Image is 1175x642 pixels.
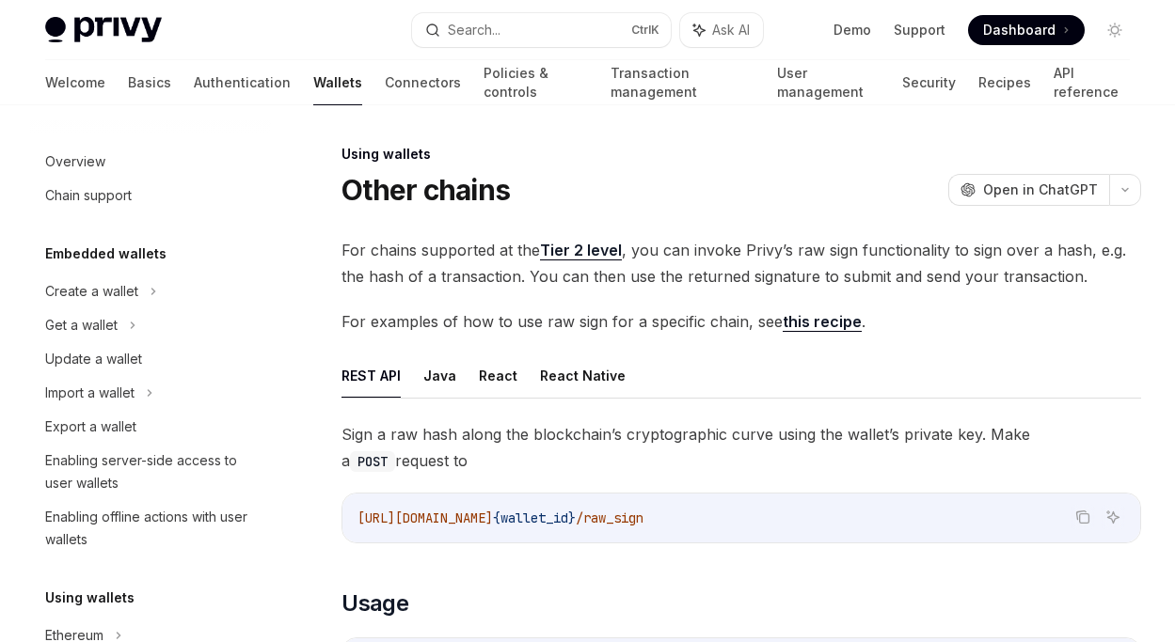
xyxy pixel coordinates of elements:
a: this recipe [783,312,862,332]
a: Welcome [45,60,105,105]
span: {wallet_id} [493,509,576,526]
button: React Native [540,353,626,398]
div: Enabling offline actions with user wallets [45,506,260,551]
button: Search...CtrlK [412,13,672,47]
a: Support [894,21,945,39]
span: Ctrl K [631,23,659,38]
div: Export a wallet [45,415,136,438]
span: Ask AI [712,21,750,39]
a: Basics [128,60,171,105]
img: light logo [45,17,162,43]
h5: Embedded wallets [45,243,167,265]
div: Overview [45,150,105,173]
a: Dashboard [968,15,1085,45]
span: Dashboard [983,21,1056,39]
span: Usage [341,588,408,619]
a: Enabling offline actions with user wallets [30,500,271,556]
a: Tier 2 level [540,241,622,260]
div: Import a wallet [45,382,135,404]
a: Chain support [30,179,271,212]
a: Demo [834,21,871,39]
span: [URL][DOMAIN_NAME] [357,509,493,526]
a: Transaction management [611,60,754,105]
div: Update a wallet [45,348,142,370]
a: Export a wallet [30,410,271,444]
div: Using wallets [341,145,1141,164]
span: Open in ChatGPT [983,180,1098,199]
a: API reference [1054,60,1130,105]
button: Ask AI [680,13,763,47]
a: Update a wallet [30,342,271,376]
div: Get a wallet [45,314,118,337]
a: Authentication [194,60,291,105]
button: REST API [341,353,401,398]
a: Enabling server-side access to user wallets [30,444,271,500]
a: Wallets [313,60,362,105]
button: Ask AI [1101,505,1125,529]
button: Copy the contents from the code block [1071,505,1095,529]
h5: Using wallets [45,587,135,609]
span: Sign a raw hash along the blockchain’s cryptographic curve using the wallet’s private key. Make a... [341,421,1141,474]
span: /raw_sign [576,509,643,526]
a: Recipes [978,60,1031,105]
a: Security [902,60,956,105]
a: User management [777,60,880,105]
button: Java [423,353,456,398]
a: Connectors [385,60,461,105]
a: Policies & controls [484,60,588,105]
a: Overview [30,145,271,179]
span: For examples of how to use raw sign for a specific chain, see . [341,308,1141,335]
code: POST [350,451,395,472]
button: Open in ChatGPT [948,174,1109,206]
div: Chain support [45,184,132,207]
div: Create a wallet [45,280,138,303]
button: Toggle dark mode [1100,15,1130,45]
button: React [479,353,517,398]
h1: Other chains [341,173,510,207]
div: Enabling server-side access to user wallets [45,449,260,494]
div: Search... [448,19,500,41]
span: For chains supported at the , you can invoke Privy’s raw sign functionality to sign over a hash, ... [341,237,1141,290]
